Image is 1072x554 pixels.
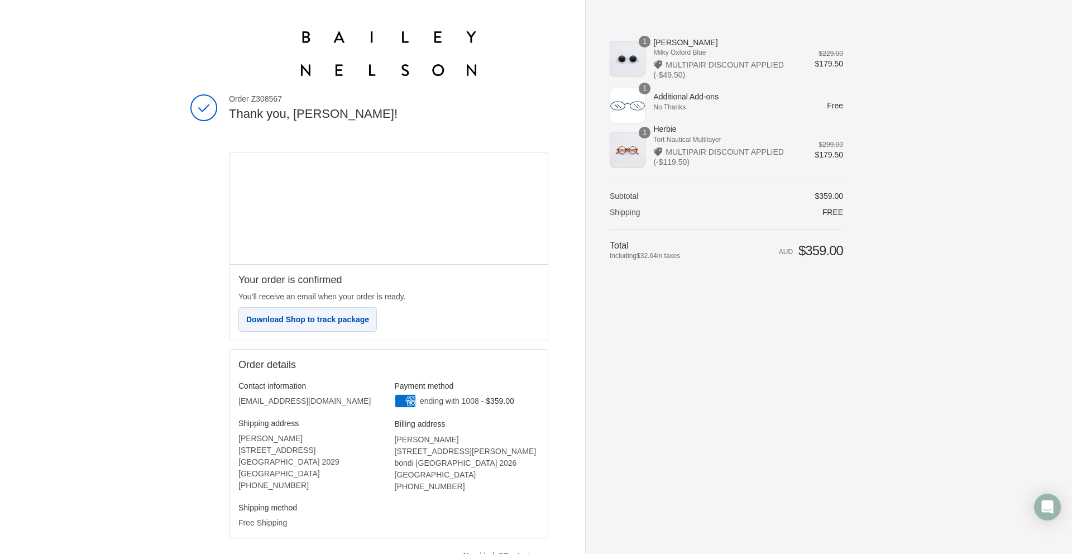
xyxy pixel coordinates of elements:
[653,37,799,47] span: [PERSON_NAME]
[395,434,539,493] address: [PERSON_NAME] [STREET_ADDRESS][PERSON_NAME] bondi [GEOGRAPHIC_DATA] 2026 [GEOGRAPHIC_DATA] ‎[PHON...
[653,92,799,102] span: Additional Add-ons
[238,503,383,513] h3: Shipping method
[610,88,645,123] img: Additional Add-ons - No Thanks
[610,191,722,201] th: Subtotal
[238,291,539,303] p: You’ll receive an email when your order is ready.
[819,50,843,58] del: $229.00
[827,101,843,110] span: Free
[238,418,383,428] h3: Shipping address
[639,127,650,138] span: 1
[815,150,843,159] span: $179.50
[395,419,539,429] h3: Billing address
[610,41,645,77] img: Herbie Sunglasses - Milky Oxford Blue
[819,141,843,149] del: $299.00
[481,397,514,405] span: - $359.00
[229,94,548,104] span: Order Z308567
[653,147,784,166] span: MULTIPAIR DISCOUNT APPLIED (-$119.50)
[238,274,539,286] h2: Your order is confirmed
[610,132,645,168] img: Herbie - Tort Nautical Multilayer
[815,59,843,68] span: $179.50
[238,381,383,391] h3: Contact information
[238,433,383,491] address: [PERSON_NAME] [STREET_ADDRESS] [GEOGRAPHIC_DATA] 2029 [GEOGRAPHIC_DATA] ‎[PHONE_NUMBER]
[653,135,799,145] span: Tort Nautical Multilayer
[639,83,650,94] span: 1
[610,208,640,217] span: Shipping
[229,106,548,122] h2: Thank you, [PERSON_NAME]!
[636,252,657,260] span: $32.64
[238,359,539,371] h2: Order details
[815,192,843,200] span: $359.00
[653,60,784,79] span: MULTIPAIR DISCOUNT APPLIED (-$49.50)
[301,31,477,76] img: Bailey Nelson Australia
[779,248,793,256] span: AUD
[420,397,479,405] span: ending with 1008
[1034,494,1061,520] div: Open Intercom Messenger
[229,152,548,264] iframe: Google map displaying pin point of shipping address: Rose Bay, New South Wales
[653,124,799,134] span: Herbie
[822,208,843,217] span: Free
[395,381,539,391] h3: Payment method
[238,307,377,332] button: Download Shop to track package
[610,251,722,261] span: Including in taxes
[639,36,650,47] span: 1
[653,102,799,112] span: No Thanks
[610,241,629,250] span: Total
[798,243,843,258] span: $359.00
[238,517,383,529] p: Free Shipping
[653,47,799,58] span: Milky Oxford Blue
[246,315,369,324] span: Download Shop to track package
[238,397,371,405] bdo: [EMAIL_ADDRESS][DOMAIN_NAME]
